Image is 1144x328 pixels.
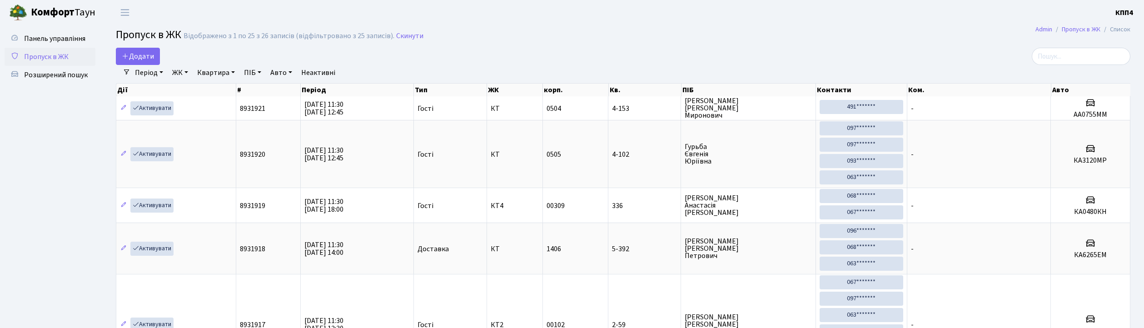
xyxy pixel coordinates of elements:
span: 8931920 [240,149,265,159]
th: корп. [543,84,608,96]
input: Пошук... [1032,48,1130,65]
span: Пропуск в ЖК [24,52,69,62]
th: Тип [414,84,487,96]
span: 4-102 [612,151,677,158]
span: 8931921 [240,104,265,114]
span: [DATE] 11:30 [DATE] 14:00 [304,240,343,258]
span: Таун [31,5,95,20]
a: Розширений пошук [5,66,95,84]
th: Дії [116,84,236,96]
a: Активувати [130,147,174,161]
a: Скинути [396,32,423,40]
th: Ком. [907,84,1051,96]
th: Кв. [609,84,681,96]
span: Розширений пошук [24,70,88,80]
span: [PERSON_NAME] [PERSON_NAME] Петрович [685,238,812,259]
span: Додати [122,51,154,61]
a: ПІБ [240,65,265,80]
div: Відображено з 1 по 25 з 26 записів (відфільтровано з 25 записів). [184,32,394,40]
a: Додати [116,48,160,65]
a: Admin [1035,25,1052,34]
b: КПП4 [1115,8,1133,18]
span: - [911,149,914,159]
h5: AA0755MM [1054,110,1126,119]
a: КПП4 [1115,7,1133,18]
span: Гості [418,105,433,112]
th: # [236,84,301,96]
li: Список [1100,25,1130,35]
span: КТ4 [491,202,539,209]
span: 8931918 [240,244,265,254]
span: 8931919 [240,201,265,211]
th: Контакти [816,84,907,96]
a: ЖК [169,65,192,80]
span: [DATE] 11:30 [DATE] 18:00 [304,197,343,214]
th: Період [301,84,414,96]
a: Активувати [130,199,174,213]
th: ЖК [487,84,543,96]
a: Квартира [194,65,239,80]
span: КТ [491,245,539,253]
span: Гості [418,202,433,209]
span: [PERSON_NAME] [PERSON_NAME] Миронович [685,97,812,119]
img: logo.png [9,4,27,22]
span: Гурьба Євгенія Юріївна [685,143,812,165]
a: Активувати [130,242,174,256]
h5: КА3120МР [1054,156,1126,165]
span: 5-392 [612,245,677,253]
span: [DATE] 11:30 [DATE] 12:45 [304,99,343,117]
span: Гості [418,151,433,158]
span: 4-153 [612,105,677,112]
span: КТ [491,151,539,158]
span: 1406 [547,244,561,254]
th: ПІБ [681,84,816,96]
a: Пропуск в ЖК [5,48,95,66]
span: 00309 [547,201,565,211]
h5: КА0480КН [1054,208,1126,216]
b: Комфорт [31,5,75,20]
a: Активувати [130,101,174,115]
span: [PERSON_NAME] Анастасія [PERSON_NAME] [685,194,812,216]
a: Пропуск в ЖК [1062,25,1100,34]
th: Авто [1051,84,1131,96]
button: Переключити навігацію [114,5,136,20]
span: КТ [491,105,539,112]
span: Пропуск в ЖК [116,27,181,43]
h5: КА6265ЕМ [1054,251,1126,259]
span: - [911,201,914,211]
span: Панель управління [24,34,85,44]
span: 0505 [547,149,561,159]
nav: breadcrumb [1022,20,1144,39]
span: [DATE] 11:30 [DATE] 12:45 [304,145,343,163]
span: 0504 [547,104,561,114]
a: Неактивні [298,65,339,80]
span: - [911,104,914,114]
span: Доставка [418,245,449,253]
a: Авто [267,65,296,80]
a: Панель управління [5,30,95,48]
a: Період [131,65,167,80]
span: - [911,244,914,254]
span: 336 [612,202,677,209]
